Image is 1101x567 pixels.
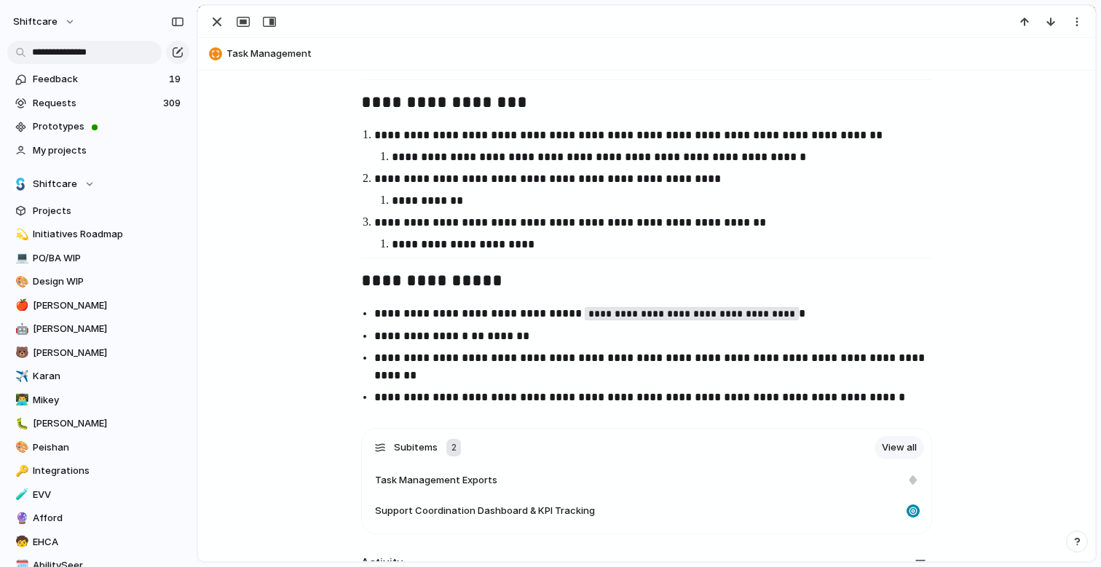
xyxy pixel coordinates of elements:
[15,510,25,527] div: 🔮
[13,440,28,455] button: 🎨
[15,344,25,361] div: 🐻
[33,274,184,289] span: Design WIP
[13,251,28,266] button: 💻
[15,534,25,550] div: 🧒
[7,484,189,506] a: 🧪EVV
[33,464,184,478] span: Integrations
[33,251,184,266] span: PO/BA WIP
[33,346,184,360] span: [PERSON_NAME]
[33,204,184,218] span: Projects
[7,437,189,459] a: 🎨Peishan
[7,389,189,411] a: 👨‍💻Mikey
[33,440,184,455] span: Peishan
[13,274,28,289] button: 🎨
[15,392,25,408] div: 👨‍💻
[13,511,28,526] button: 🔮
[163,96,183,111] span: 309
[15,321,25,338] div: 🤖
[375,473,497,488] span: Task Management Exports
[13,416,28,431] button: 🐛
[33,143,184,158] span: My projects
[394,440,438,455] span: Subitems
[15,274,25,290] div: 🎨
[13,227,28,242] button: 💫
[15,250,25,266] div: 💻
[875,436,924,459] a: View all
[7,342,189,364] a: 🐻[PERSON_NAME]
[7,200,189,222] a: Projects
[13,464,28,478] button: 🔑
[33,227,184,242] span: Initiatives Roadmap
[13,393,28,408] button: 👨‍💻
[33,369,184,384] span: Karan
[33,298,184,313] span: [PERSON_NAME]
[7,140,189,162] a: My projects
[7,318,189,340] a: 🤖[PERSON_NAME]
[13,322,28,336] button: 🤖
[13,346,28,360] button: 🐻
[375,504,595,518] span: Support Coordination Dashboard & KPI Tracking
[7,413,189,435] a: 🐛[PERSON_NAME]
[205,42,1089,66] button: Task Management
[33,72,165,87] span: Feedback
[33,322,184,336] span: [PERSON_NAME]
[33,488,184,502] span: EVV
[7,173,189,195] button: Shiftcare
[13,369,28,384] button: ✈️
[33,535,184,550] span: EHCA
[33,416,184,431] span: [PERSON_NAME]
[15,439,25,456] div: 🎨
[15,368,25,385] div: ✈️
[7,271,189,293] a: 🎨Design WIP
[15,226,25,243] div: 💫
[15,297,25,314] div: 🍎
[7,247,189,269] a: 💻PO/BA WIP
[7,223,189,245] a: 💫Initiatives Roadmap
[33,393,184,408] span: Mikey
[7,295,189,317] a: 🍎[PERSON_NAME]
[33,511,184,526] span: Afford
[7,68,189,90] a: Feedback19
[15,463,25,480] div: 🔑
[7,92,189,114] a: Requests309
[7,365,189,387] a: ✈️Karan
[226,47,1089,61] span: Task Management
[446,439,461,456] div: 2
[33,177,77,191] span: Shiftcare
[13,535,28,550] button: 🧒
[15,416,25,432] div: 🐛
[33,119,184,134] span: Prototypes
[169,72,183,87] span: 19
[13,488,28,502] button: 🧪
[7,531,189,553] a: 🧒EHCA
[7,116,189,138] a: Prototypes
[7,460,189,482] a: 🔑Integrations
[15,486,25,503] div: 🧪
[13,15,58,29] span: shiftcare
[13,298,28,313] button: 🍎
[7,507,189,529] a: 🔮Afford
[33,96,159,111] span: Requests
[7,10,83,33] button: shiftcare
